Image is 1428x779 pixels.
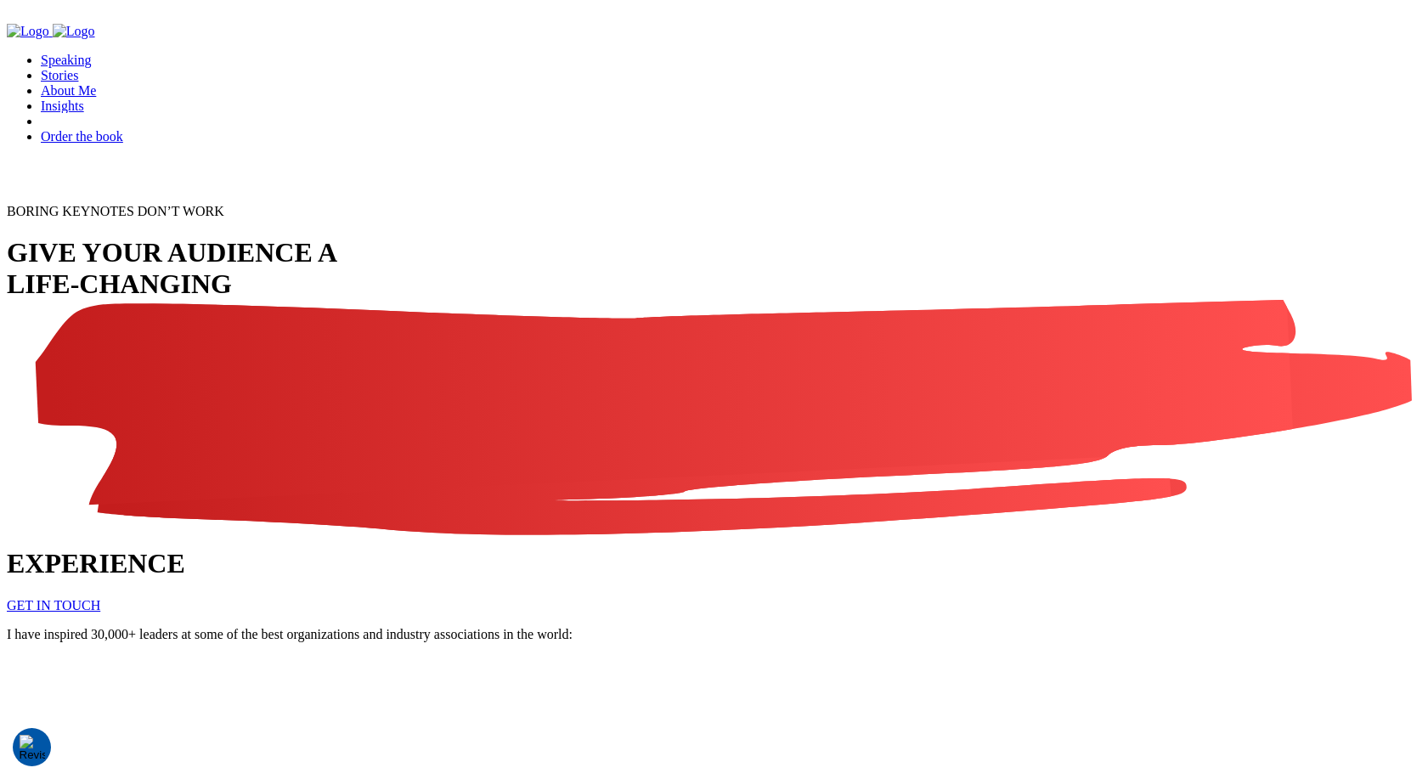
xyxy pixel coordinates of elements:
[41,113,109,129] a: Login
[53,24,95,39] img: Company Logo
[41,53,92,67] a: Speaking
[20,735,45,760] img: Revisit consent button
[7,24,95,38] a: Company Logo Company Logo
[7,268,1421,548] span: LIFE-CHANGING
[41,99,84,113] a: Insights
[41,68,78,82] a: Stories
[7,598,100,612] a: GET IN TOUCH
[41,129,123,144] a: Order the book
[7,204,1421,219] p: BORING KEYNOTES DON’T WORK
[7,237,1421,579] h1: GIVE YOUR AUDIENCE A EXPERIENCE
[41,83,96,98] a: About Me
[7,24,49,39] img: Company Logo
[7,627,1421,642] p: I have inspired 30,000+ leaders at some of the best organizations and industry associations in th...
[20,735,45,760] button: Consent Preferences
